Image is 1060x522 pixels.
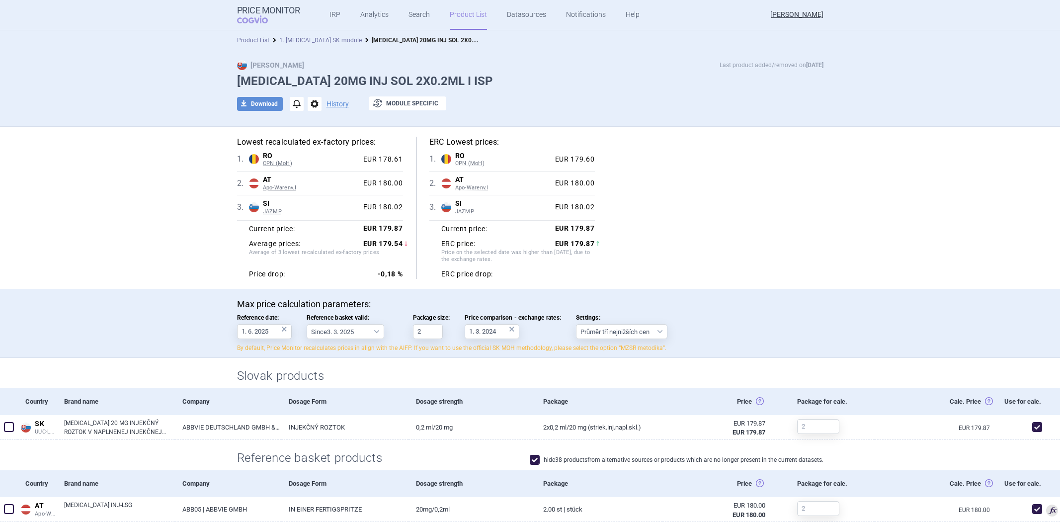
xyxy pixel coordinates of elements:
[429,177,441,189] span: 2 .
[363,240,403,248] strong: EUR 179.54
[35,502,57,511] span: AT
[249,225,295,233] strong: Current price:
[455,152,551,161] span: RO
[281,324,287,335] div: ×
[263,199,359,208] span: SI
[733,511,765,519] strong: EUR 180.00
[875,388,993,415] div: Calc. Price
[413,314,450,321] span: Package size:
[536,470,663,497] div: Package
[993,388,1046,415] div: Use for calc.
[555,224,595,232] strong: EUR 179.87
[237,324,292,339] input: Reference date:×
[408,497,536,522] a: 20MG/0,2ML
[237,177,249,189] span: 2 .
[875,470,993,497] div: Calc. Price
[57,470,175,497] div: Brand name
[175,415,281,439] a: ABBVIE DEUTSCHLAND GMBH & CO. KG
[263,175,359,184] span: AT
[441,225,488,233] strong: Current price:
[576,324,667,339] select: Settings:
[429,201,441,213] span: 3 .
[175,388,281,415] div: Company
[551,203,595,212] div: EUR 180.02
[959,425,993,431] a: EUR 179.87
[441,202,451,212] img: Slovenia
[662,470,790,497] div: Price
[237,299,823,310] p: Max price calculation parameters:
[307,324,384,339] select: Reference basket valid:
[237,368,823,384] h2: Slovak products
[441,154,451,164] img: Romania
[530,455,823,465] label: hide 38 products from alternative sources or products which are no longer present in the current ...
[408,415,536,439] a: 0,2 ml/20 mg
[441,240,476,249] strong: ERC price:
[281,388,408,415] div: Dosage Form
[413,324,443,339] input: Package size:
[279,37,362,44] a: 1. [MEDICAL_DATA] SK module
[21,423,31,433] img: Slovakia
[237,5,300,15] strong: Price Monitor
[249,202,259,212] img: Slovenia
[733,429,765,436] strong: EUR 179.87
[35,420,57,429] span: SK
[237,137,403,148] h5: Lowest recalculated ex-factory prices:
[175,470,281,497] div: Company
[237,97,283,111] button: Download
[551,179,595,188] div: EUR 180.00
[175,497,281,522] a: ABB05 | ABBVIE GMBH
[536,388,663,415] div: Package
[429,153,441,165] span: 1 .
[326,100,349,107] button: History
[237,450,391,466] h2: Reference basket products
[720,60,823,70] p: Last product added/removed on
[263,152,359,161] span: RO
[551,155,595,164] div: EUR 179.60
[455,184,551,191] span: Apo-Warenv.I
[359,203,403,212] div: EUR 180.02
[576,314,667,321] span: Settings:
[670,501,765,519] abbr: Ex-Factory bez DPH zo zdroja
[237,60,247,70] img: SK
[509,324,515,335] div: ×
[555,240,595,248] strong: EUR 179.87
[455,199,551,208] span: SI
[263,208,359,215] span: JAZMP
[57,388,175,415] div: Brand name
[18,470,57,497] div: Country
[249,240,301,249] strong: Average prices:
[378,270,403,278] strong: -0,18 %
[237,35,269,45] li: Product List
[237,37,269,44] a: Product List
[369,96,446,110] button: Module specific
[408,470,536,497] div: Dosage strength
[64,419,175,436] a: [MEDICAL_DATA] 20 MG INJEKČNÝ ROZTOK V NAPLNENEJ INJEKČNEJ STRIEKAČKE
[797,419,839,434] input: 2
[18,388,57,415] div: Country
[429,137,595,148] h5: ERC Lowest prices:
[35,511,57,518] span: Apo-Warenv.I
[790,388,875,415] div: Package for calc.
[536,415,663,439] a: 2x0,2 ml/20 mg (striek.inj.napl.skl.)
[1046,505,1058,517] span: Used for calculation
[362,35,481,45] li: HUMIRA 20MG INJ SOL 2X0.2ML I ISP
[670,501,765,510] div: EUR 180.00
[263,160,359,167] span: CPN (MoH)
[237,61,304,69] strong: [PERSON_NAME]
[359,155,403,164] div: EUR 178.61
[441,249,595,265] span: Price on the selected date was higher than [DATE], due to the exchange rates.
[269,35,362,45] li: 1. Humira SK module
[307,314,398,321] span: Reference basket valid:
[359,179,403,188] div: EUR 180.00
[959,507,993,513] a: EUR 180.00
[249,249,403,265] span: Average of 3 lowest recalculated ex-factory prices
[237,74,823,88] h1: [MEDICAL_DATA] 20MG INJ SOL 2X0.2ML I ISP
[281,415,408,439] a: INJEKČNÝ ROZTOK
[281,470,408,497] div: Dosage Form
[797,501,839,516] input: 2
[237,153,249,165] span: 1 .
[372,35,500,44] strong: [MEDICAL_DATA] 20MG INJ SOL 2X0.2ML I ISP
[249,154,259,164] img: Romania
[455,208,551,215] span: JAZMP
[237,314,292,321] span: Reference date:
